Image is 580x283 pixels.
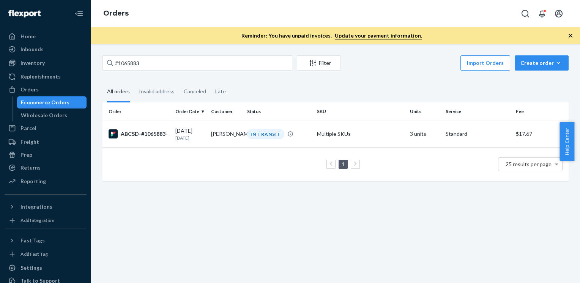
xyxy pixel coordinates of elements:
div: Create order [520,59,563,67]
a: Prep [5,149,87,161]
a: Replenishments [5,71,87,83]
button: Integrations [5,201,87,213]
div: Settings [20,264,42,272]
th: Units [407,102,443,121]
a: Freight [5,136,87,148]
div: Returns [20,164,41,171]
div: Prep [20,151,32,159]
a: Add Fast Tag [5,250,87,259]
div: IN TRANSIT [247,129,284,139]
div: Integrations [20,203,52,211]
p: Standard [446,130,509,138]
button: Help Center [560,122,574,161]
input: Search orders [102,55,292,71]
td: [PERSON_NAME] [208,121,244,147]
button: Fast Tags [5,234,87,247]
div: Late [215,82,226,101]
a: Add Integration [5,216,87,225]
td: 3 units [407,121,443,147]
div: Freight [20,138,39,146]
div: Inbounds [20,46,44,53]
div: Orders [20,86,39,93]
img: Flexport logo [8,10,41,17]
div: Replenishments [20,73,61,80]
button: Open account menu [551,6,566,21]
a: Reporting [5,175,87,187]
div: Reporting [20,178,46,185]
td: $17.67 [513,121,569,147]
p: Reminder: You have unpaid invoices. [241,32,422,39]
div: Add Integration [20,217,54,223]
a: Parcel [5,122,87,134]
div: Filter [297,59,340,67]
a: Settings [5,262,87,274]
a: Update your payment information. [335,32,422,39]
p: [DATE] [175,135,205,141]
ol: breadcrumbs [97,3,135,25]
a: Page 1 is your current page [340,161,346,167]
div: All orders [107,82,130,102]
div: Ecommerce Orders [21,99,69,106]
button: Import Orders [460,55,510,71]
a: Returns [5,162,87,174]
a: Ecommerce Orders [17,96,87,108]
button: Open notifications [534,6,550,21]
div: Parcel [20,124,36,132]
button: Filter [297,55,341,71]
a: Wholesale Orders [17,109,87,121]
a: Inventory [5,57,87,69]
div: [DATE] [175,127,205,141]
div: Fast Tags [20,237,45,244]
div: Customer [211,108,241,115]
div: Add Fast Tag [20,251,48,257]
a: Orders [103,9,129,17]
div: ABCSD-#1065883- [109,129,169,138]
a: Inbounds [5,43,87,55]
th: Order Date [172,102,208,121]
button: Close Navigation [71,6,87,21]
th: Status [244,102,314,121]
button: Create order [515,55,569,71]
div: Home [20,33,36,40]
th: SKU [314,102,407,121]
div: Invalid address [139,82,175,101]
div: Inventory [20,59,45,67]
span: 25 results per page [506,161,552,167]
td: Multiple SKUs [314,121,407,147]
div: Canceled [184,82,206,101]
th: Fee [513,102,569,121]
a: Home [5,30,87,42]
div: Wholesale Orders [21,112,67,119]
a: Orders [5,83,87,96]
th: Order [102,102,172,121]
button: Open Search Box [518,6,533,21]
th: Service [443,102,512,121]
